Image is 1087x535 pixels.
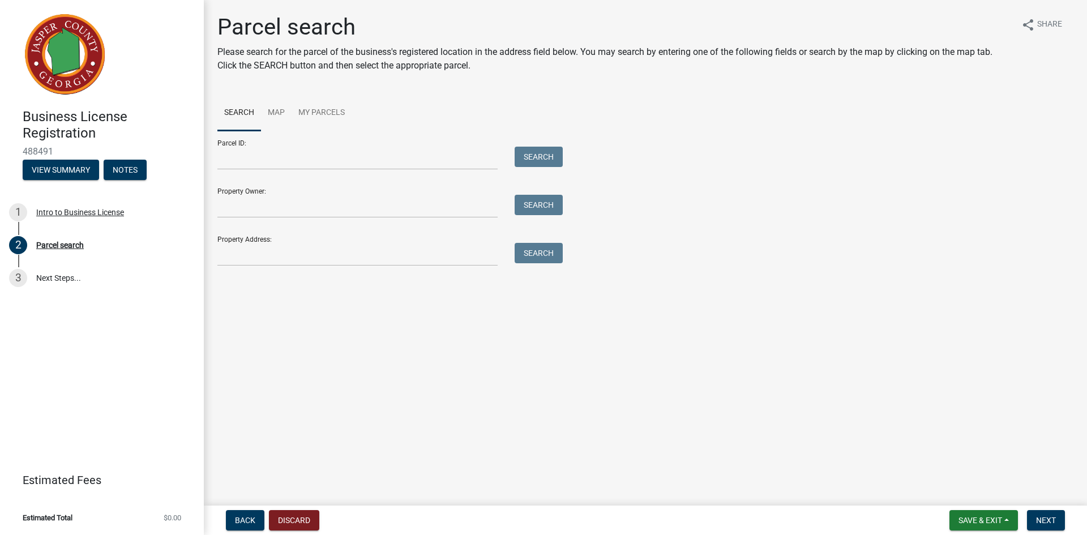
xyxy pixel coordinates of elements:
[949,510,1018,530] button: Save & Exit
[226,510,264,530] button: Back
[1036,516,1056,525] span: Next
[164,514,181,521] span: $0.00
[269,510,319,530] button: Discard
[235,516,255,525] span: Back
[23,146,181,157] span: 488491
[217,95,261,131] a: Search
[1027,510,1065,530] button: Next
[104,160,147,180] button: Notes
[9,203,27,221] div: 1
[1021,18,1035,32] i: share
[9,236,27,254] div: 2
[23,166,99,175] wm-modal-confirm: Summary
[23,160,99,180] button: View Summary
[23,514,72,521] span: Estimated Total
[292,95,352,131] a: My Parcels
[217,45,1012,72] p: Please search for the parcel of the business's registered location in the address field below. Yo...
[958,516,1002,525] span: Save & Exit
[515,195,563,215] button: Search
[36,241,84,249] div: Parcel search
[23,12,108,97] img: Jasper County, Georgia
[217,14,1012,41] h1: Parcel search
[104,166,147,175] wm-modal-confirm: Notes
[1012,14,1071,36] button: shareShare
[515,243,563,263] button: Search
[261,95,292,131] a: Map
[23,109,195,142] h4: Business License Registration
[36,208,124,216] div: Intro to Business License
[515,147,563,167] button: Search
[9,269,27,287] div: 3
[9,469,186,491] a: Estimated Fees
[1037,18,1062,32] span: Share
